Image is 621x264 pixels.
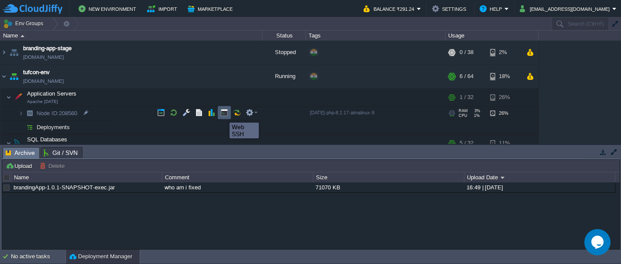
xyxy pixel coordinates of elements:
div: Running [262,65,306,88]
img: AMDAwAAAACH5BAEAAAAALAAAAAABAAEAAAICRAEAOw== [8,41,20,64]
a: SQL Databases [26,136,69,143]
div: No active tasks [11,250,65,264]
button: Deployment Manager [69,252,132,261]
div: Name [12,172,162,182]
img: AMDAwAAAACH5BAEAAAAALAAAAAABAAEAAAICRAEAOw== [6,89,11,106]
div: 0 / 38 [460,41,473,64]
button: New Environment [79,3,139,14]
button: Balance ₹291.24 [364,3,417,14]
div: Size [314,172,464,182]
span: Apache [DATE] [27,99,58,104]
div: 6 / 64 [460,65,473,88]
span: 3% [471,109,480,113]
button: Settings [432,3,469,14]
div: 11% [490,134,518,152]
div: 2% [490,41,518,64]
button: Upload [6,162,34,170]
div: 71070 KB [313,182,463,192]
img: AMDAwAAAACH5BAEAAAAALAAAAAABAAEAAAICRAEAOw== [24,120,36,134]
div: Comment [163,172,313,182]
div: 18% [490,65,518,88]
div: Name [1,31,262,41]
div: Web SSH [232,123,257,137]
div: who am i fixed [162,182,312,192]
button: [EMAIL_ADDRESS][DOMAIN_NAME] [520,3,612,14]
div: 26% [490,89,518,106]
div: Upload Date [465,172,615,182]
img: AMDAwAAAACH5BAEAAAAALAAAAAABAAEAAAICRAEAOw== [18,120,24,134]
span: Git / SVN [44,147,78,158]
span: RAM [459,109,468,113]
img: AMDAwAAAACH5BAEAAAAALAAAAAABAAEAAAICRAEAOw== [18,106,24,120]
span: Application Servers [26,90,78,97]
span: 1% [471,113,480,118]
div: Tags [306,31,445,41]
img: CloudJiffy [3,3,62,14]
div: Usage [446,31,538,41]
button: Env Groups [3,17,46,30]
img: AMDAwAAAACH5BAEAAAAALAAAAAABAAEAAAICRAEAOw== [0,65,7,88]
img: AMDAwAAAACH5BAEAAAAALAAAAAABAAEAAAICRAEAOw== [21,35,24,37]
img: AMDAwAAAACH5BAEAAAAALAAAAAABAAEAAAICRAEAOw== [12,89,24,106]
a: Deployments [36,123,71,131]
button: Import [147,3,180,14]
div: 26% [490,106,518,120]
div: 16:49 | [DATE] [464,182,614,192]
a: tufcon-env [23,68,50,77]
a: Application ServersApache [DATE] [26,90,78,97]
img: AMDAwAAAACH5BAEAAAAALAAAAAABAAEAAAICRAEAOw== [0,41,7,64]
div: 1 / 32 [460,89,473,106]
button: Delete [40,162,67,170]
img: AMDAwAAAACH5BAEAAAAALAAAAAABAAEAAAICRAEAOw== [24,106,36,120]
a: [DOMAIN_NAME] [23,77,64,86]
a: Node ID:208560 [36,110,79,117]
a: branding-app-stage [23,44,72,53]
span: 208560 [36,110,79,117]
iframe: chat widget [584,229,612,255]
img: AMDAwAAAACH5BAEAAAAALAAAAAABAAEAAAICRAEAOw== [12,134,24,152]
button: Marketplace [188,3,235,14]
div: Stopped [262,41,306,64]
button: Help [480,3,504,14]
a: brandingApp-1.0.1-SNAPSHOT-exec.jar [14,184,115,191]
img: AMDAwAAAACH5BAEAAAAALAAAAAABAAEAAAICRAEAOw== [6,134,11,152]
span: CPU [459,113,467,118]
a: [DOMAIN_NAME] [23,53,64,62]
span: [DATE]-php-8.2.17-almalinux-9 [310,110,374,115]
div: Status [263,31,305,41]
img: AMDAwAAAACH5BAEAAAAALAAAAAABAAEAAAICRAEAOw== [8,65,20,88]
div: 5 / 32 [460,134,473,152]
span: Archive [6,147,35,158]
span: Node ID: [37,110,59,117]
